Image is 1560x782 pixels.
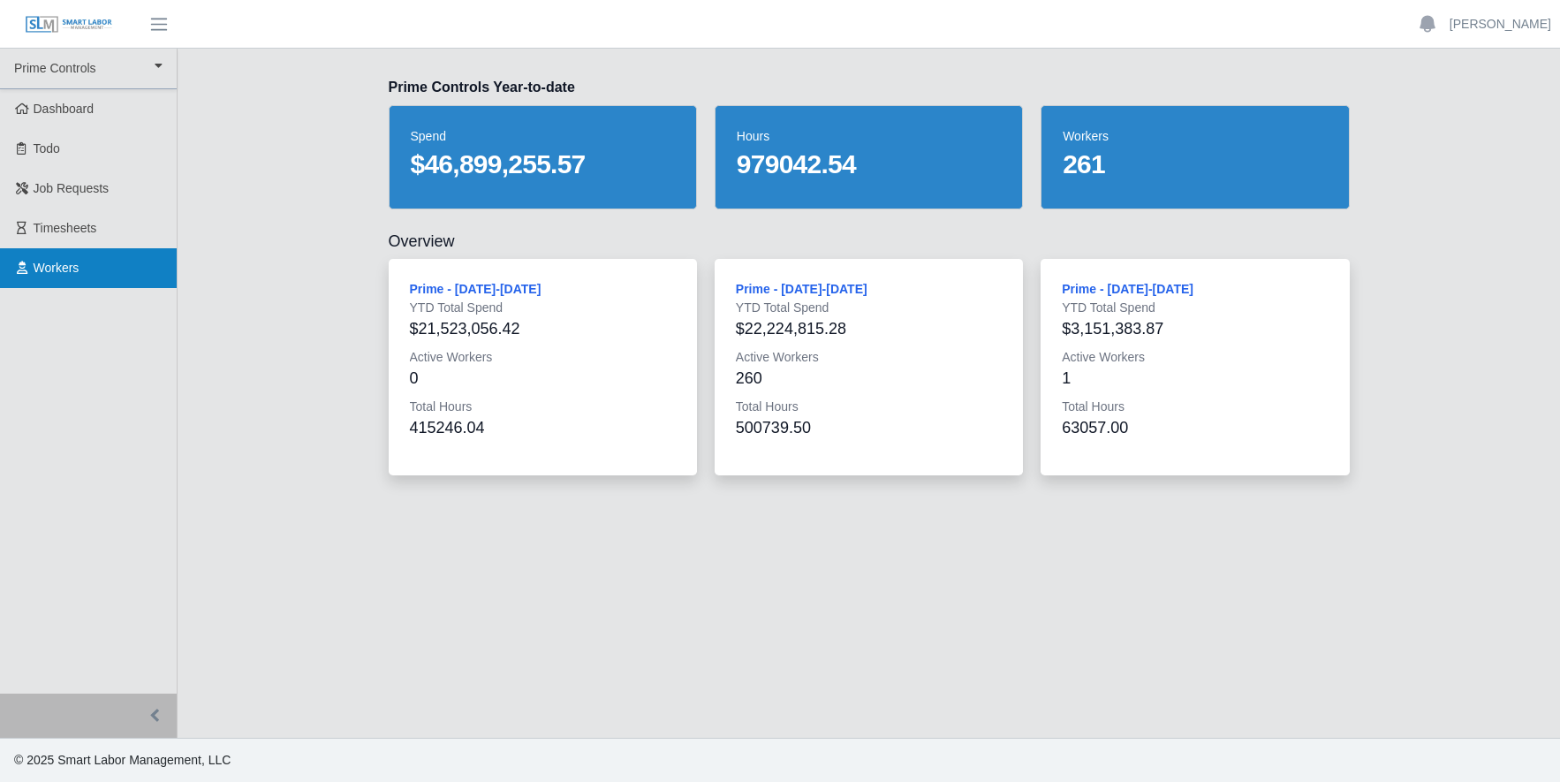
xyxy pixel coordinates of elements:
[736,282,867,296] a: Prime - [DATE]-[DATE]
[34,141,60,156] span: Todo
[34,181,110,195] span: Job Requests
[1062,348,1328,366] dt: Active Workers
[34,261,80,275] span: Workers
[410,316,676,341] div: $21,523,056.42
[1062,415,1328,440] div: 63057.00
[737,148,1001,180] dd: 979042.54
[410,366,676,391] div: 0
[1063,148,1327,180] dd: 261
[410,299,676,316] dt: YTD Total Spend
[736,398,1002,415] dt: Total Hours
[736,299,1002,316] dt: YTD Total Spend
[410,398,676,415] dt: Total Hours
[736,316,1002,341] div: $22,224,815.28
[1450,15,1551,34] a: [PERSON_NAME]
[736,348,1002,366] dt: Active Workers
[410,348,676,366] dt: Active Workers
[14,753,231,767] span: © 2025 Smart Labor Management, LLC
[1062,398,1328,415] dt: Total Hours
[411,148,675,180] dd: $46,899,255.57
[1062,282,1193,296] a: Prime - [DATE]-[DATE]
[410,415,676,440] div: 415246.04
[34,102,95,116] span: Dashboard
[389,231,1350,252] h2: Overview
[389,77,1350,98] h3: Prime Controls Year-to-date
[1062,316,1328,341] div: $3,151,383.87
[1062,366,1328,391] div: 1
[34,221,97,235] span: Timesheets
[736,366,1002,391] div: 260
[25,15,113,34] img: SLM Logo
[737,127,1001,145] dt: hours
[1063,127,1327,145] dt: workers
[1062,299,1328,316] dt: YTD Total Spend
[411,127,675,145] dt: spend
[736,415,1002,440] div: 500739.50
[410,282,541,296] a: Prime - [DATE]-[DATE]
